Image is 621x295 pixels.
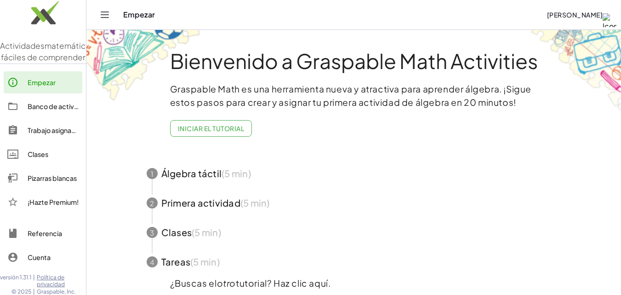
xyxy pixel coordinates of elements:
[136,188,572,218] button: 2Primera actividad(5 min)
[11,288,31,295] font: © 2025
[4,71,82,93] a: Empezar
[4,119,82,141] a: Trabajo asignado
[170,83,532,108] font: Graspable Math es una herramienta nueva y atractiva para aprender álgebra. ¡Sigue estos pasos par...
[170,120,252,137] button: Iniciar el tutorial
[170,48,538,74] font: Bienvenido a Graspable Math Activities
[178,124,244,133] font: Iniciar el tutorial
[236,278,330,289] font: tutorial? Haz clic aquí.
[28,253,51,261] font: Cuenta
[4,95,82,117] a: Banco de actividades
[37,288,76,295] font: Graspable, Inc.
[33,288,35,295] font: |
[28,126,80,134] font: Trabajo asignado
[28,150,48,158] font: Clases
[217,278,236,289] font: otro
[150,229,154,237] font: 3
[86,29,201,102] img: get-started-bg-ul-Ceg4j33I.png
[136,159,572,188] button: 1Álgebra táctil(5 min)
[136,218,572,247] button: 3Clases(5 min)
[4,222,82,244] a: Referencia
[33,274,35,281] font: |
[28,102,96,110] font: Banco de actividades
[1,40,95,63] font: matemáticas fáciles de comprender
[547,11,603,19] font: [PERSON_NAME]
[37,274,86,288] a: Política de privacidad
[28,198,79,206] font: ¡Hazte Premium!
[28,174,77,182] font: Pizarras blancas
[37,274,65,288] font: Política de privacidad
[4,246,82,268] a: Cuenta
[539,6,610,23] button: [PERSON_NAME]
[136,247,572,277] button: 4Tareas(5 min)
[150,258,154,267] font: 4
[28,229,62,237] font: Referencia
[97,7,112,22] button: Cambiar navegación
[151,170,154,179] font: 1
[150,199,154,208] font: 2
[4,167,82,189] a: Pizarras blancas
[170,278,217,289] font: ¿Buscas el
[4,143,82,165] a: Clases
[28,78,56,87] font: Empezar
